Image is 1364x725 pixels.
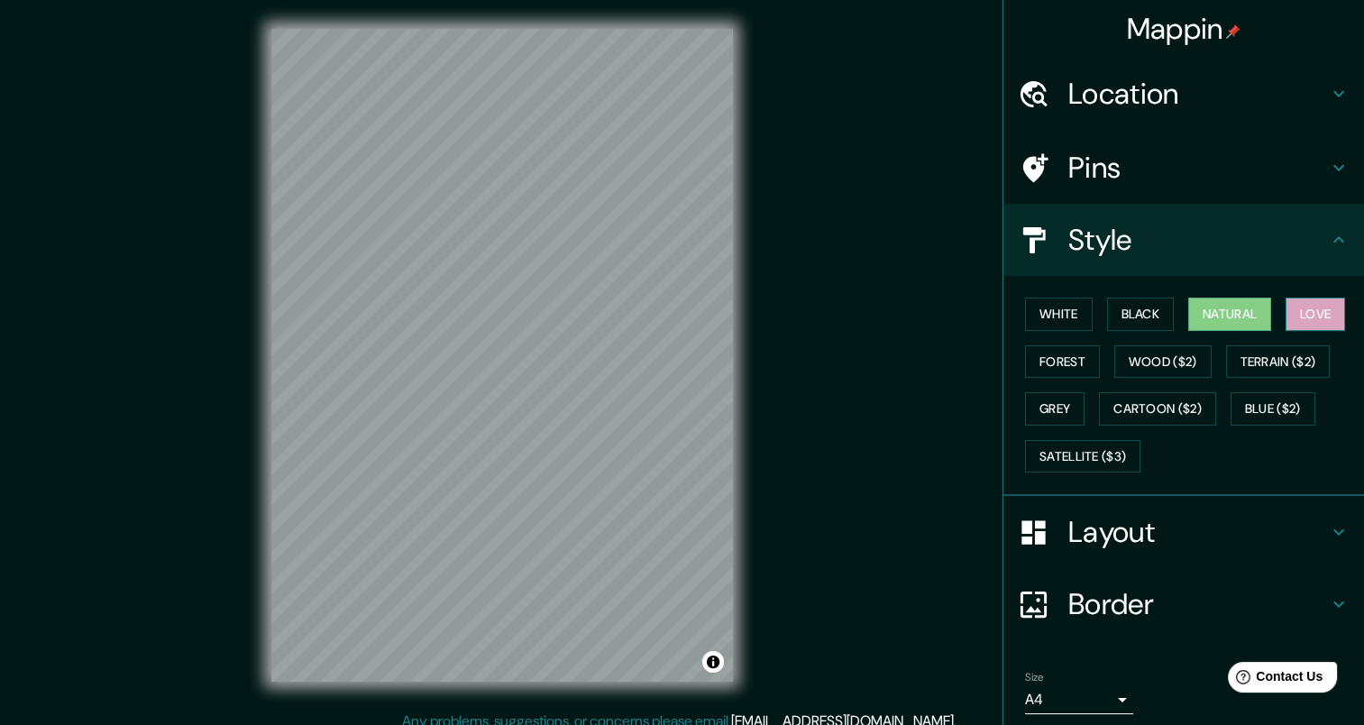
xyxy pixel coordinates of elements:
[1003,568,1364,640] div: Border
[1286,298,1345,331] button: Love
[1107,298,1175,331] button: Black
[1025,670,1044,685] label: Size
[1204,655,1344,705] iframe: Help widget launcher
[1114,345,1212,379] button: Wood ($2)
[1226,24,1240,39] img: pin-icon.png
[1068,76,1328,112] h4: Location
[1068,586,1328,622] h4: Border
[1003,204,1364,276] div: Style
[702,651,724,673] button: Toggle attribution
[1025,298,1093,331] button: White
[1003,132,1364,204] div: Pins
[1226,345,1331,379] button: Terrain ($2)
[1231,392,1315,426] button: Blue ($2)
[1099,392,1216,426] button: Cartoon ($2)
[1025,440,1140,473] button: Satellite ($3)
[1025,392,1085,426] button: Grey
[1003,58,1364,130] div: Location
[1003,496,1364,568] div: Layout
[1025,345,1100,379] button: Forest
[1025,685,1133,714] div: A4
[1127,11,1241,47] h4: Mappin
[1068,222,1328,258] h4: Style
[1068,150,1328,186] h4: Pins
[1068,514,1328,550] h4: Layout
[1188,298,1271,331] button: Natural
[271,29,733,682] canvas: Map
